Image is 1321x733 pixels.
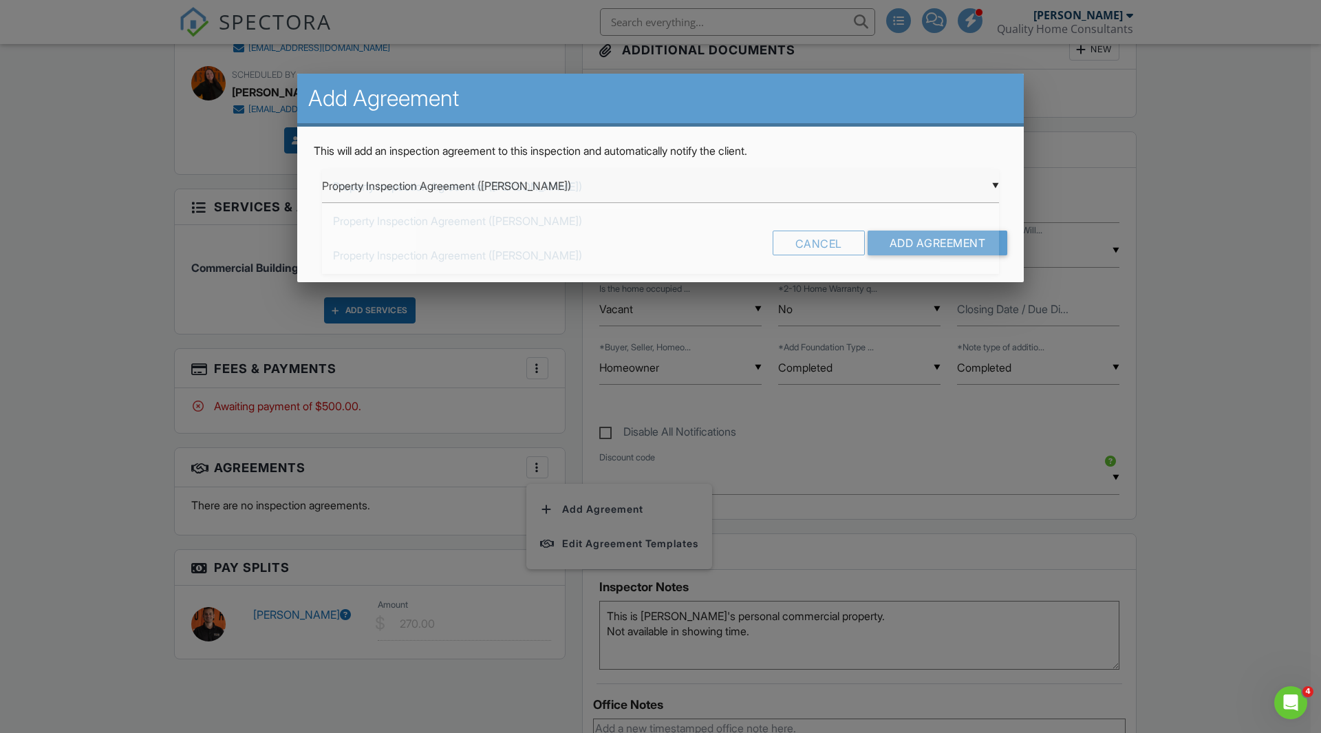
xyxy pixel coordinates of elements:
[314,143,1007,158] p: This will add an inspection agreement to this inspection and automatically notify the client.
[308,85,1013,112] h2: Add Agreement
[322,169,999,204] span: Property Inspection Agreement ([PERSON_NAME])
[322,238,999,273] span: Property Inspection Agreement ([PERSON_NAME])
[322,204,999,238] span: Property Inspection Agreement ([PERSON_NAME])
[1302,686,1313,697] span: 4
[1274,686,1307,719] iframe: Intercom live chat
[322,273,999,307] span: Property Inspection Agreement ([PERSON_NAME])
